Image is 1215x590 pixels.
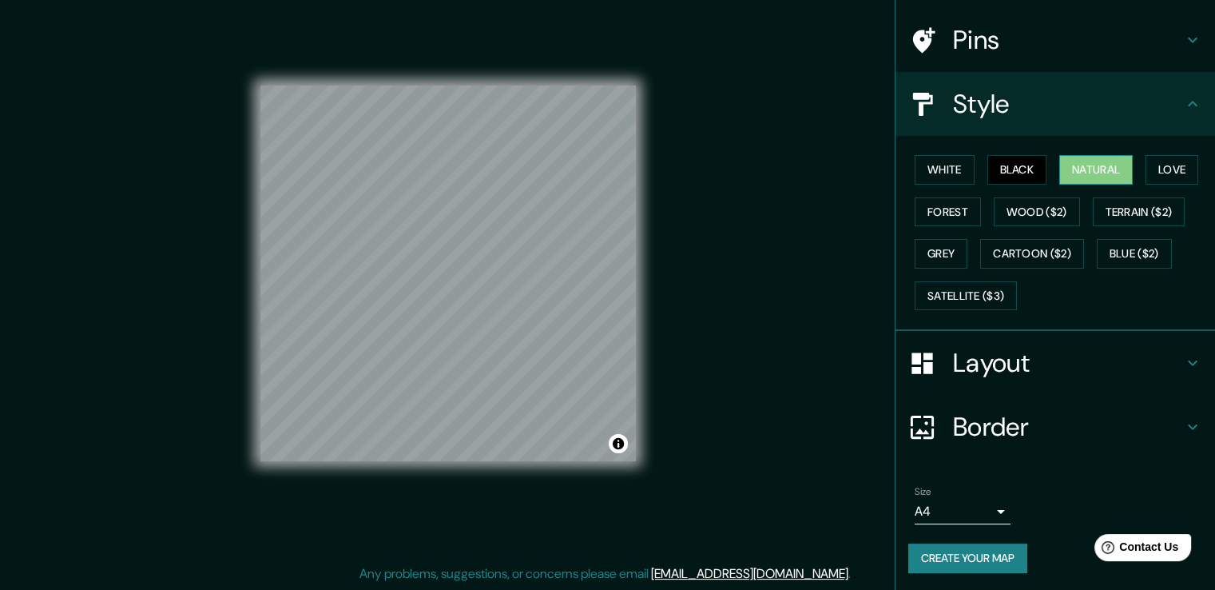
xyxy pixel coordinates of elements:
div: Layout [895,331,1215,395]
h4: Pins [953,24,1183,56]
a: [EMAIL_ADDRESS][DOMAIN_NAME] [651,565,848,582]
canvas: Map [260,86,636,461]
button: Wood ($2) [994,197,1080,227]
h4: Border [953,411,1183,443]
h4: Layout [953,347,1183,379]
label: Size [915,485,931,499]
button: Love [1146,155,1198,185]
div: A4 [915,499,1011,524]
button: Black [987,155,1047,185]
button: Cartoon ($2) [980,239,1084,269]
div: . [853,564,856,584]
div: Border [895,395,1215,459]
div: Style [895,72,1215,136]
p: Any problems, suggestions, or concerns please email . [359,564,851,584]
button: Natural [1059,155,1133,185]
button: Blue ($2) [1097,239,1172,269]
div: . [851,564,853,584]
button: Grey [915,239,967,269]
button: White [915,155,975,185]
iframe: To enrich screen reader interactions, please activate Accessibility in Grammarly extension settings [1073,528,1197,572]
button: Toggle attribution [609,434,628,453]
button: Create your map [908,544,1027,573]
button: Forest [915,197,981,227]
div: Pins [895,8,1215,72]
h4: Style [953,88,1183,120]
button: Terrain ($2) [1093,197,1185,227]
button: Satellite ($3) [915,281,1017,311]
